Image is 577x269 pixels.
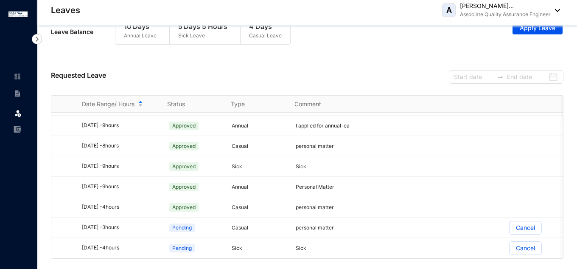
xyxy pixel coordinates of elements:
[51,28,115,36] p: Leave Balance
[446,6,452,14] span: A
[7,68,27,85] li: Home
[169,224,195,232] span: Pending
[82,203,157,211] div: [DATE] - 4 hours
[513,21,563,34] button: Apply Leave
[82,183,157,191] div: [DATE] - 9 hours
[82,142,157,150] div: [DATE] - 8 hours
[516,221,535,234] p: Cancel
[296,245,306,251] span: Sick
[169,122,199,130] span: Approved
[169,183,199,191] span: Approved
[14,90,21,97] img: contract-unselected.99e2b2107c0a7dd48938.svg
[249,21,282,31] p: 4 Days
[249,31,282,40] p: Casual Leave
[296,204,334,210] span: personal matter
[284,96,348,113] th: Comment
[124,21,157,31] p: 10 Days
[232,142,286,150] p: Casual
[507,72,546,82] input: End date
[296,143,334,149] span: personal matter
[169,244,195,252] span: Pending
[157,96,221,113] th: Status
[169,162,199,171] span: Approved
[178,31,228,40] p: Sick Leave
[232,224,286,232] p: Casual
[232,244,286,252] p: Sick
[551,9,560,12] img: dropdown-black.8e83cc76930a90b1a4fdb6d089b7bf3a.svg
[221,96,284,113] th: Type
[8,11,28,17] img: logo
[14,109,22,117] img: leave.99b8a76c7fa76a53782d.svg
[232,122,286,130] p: Annual
[178,21,228,31] p: 5 Days 5 Hours
[32,34,42,44] img: nav-icon-right.af6afadce00d159da59955279c43614e.svg
[124,31,157,40] p: Annual Leave
[460,10,551,19] p: Associate Quality Assurance Engineer
[82,244,157,252] div: [DATE] - 4 hours
[51,70,106,84] p: Requested Leave
[516,242,535,255] p: Cancel
[7,85,27,102] li: Contracts
[454,72,493,82] input: Start date
[51,4,80,16] p: Leaves
[296,163,306,170] span: Sick
[232,203,286,212] p: Casual
[14,73,21,80] img: home-unselected.a29eae3204392db15eaf.svg
[169,203,199,212] span: Approved
[460,2,551,10] p: [PERSON_NAME]...
[296,122,561,129] span: I applied for annual leave on the 21st because the system didn't allow me to update the annual le...
[520,24,555,32] span: Apply Leave
[232,162,286,171] p: Sick
[497,74,504,80] span: to
[82,224,157,232] div: [DATE] - 3 hours
[82,122,157,130] div: [DATE] - 9 hours
[232,183,286,191] p: Annual
[14,125,21,133] img: expense-unselected.2edcf0507c847f3e9e96.svg
[296,184,334,190] span: Personal Matter
[7,121,27,138] li: Expenses
[82,100,134,108] span: Date Range/ Hours
[82,162,157,170] div: [DATE] - 9 hours
[497,74,504,80] span: swap-right
[169,142,199,150] span: Approved
[296,224,334,231] span: personal matter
